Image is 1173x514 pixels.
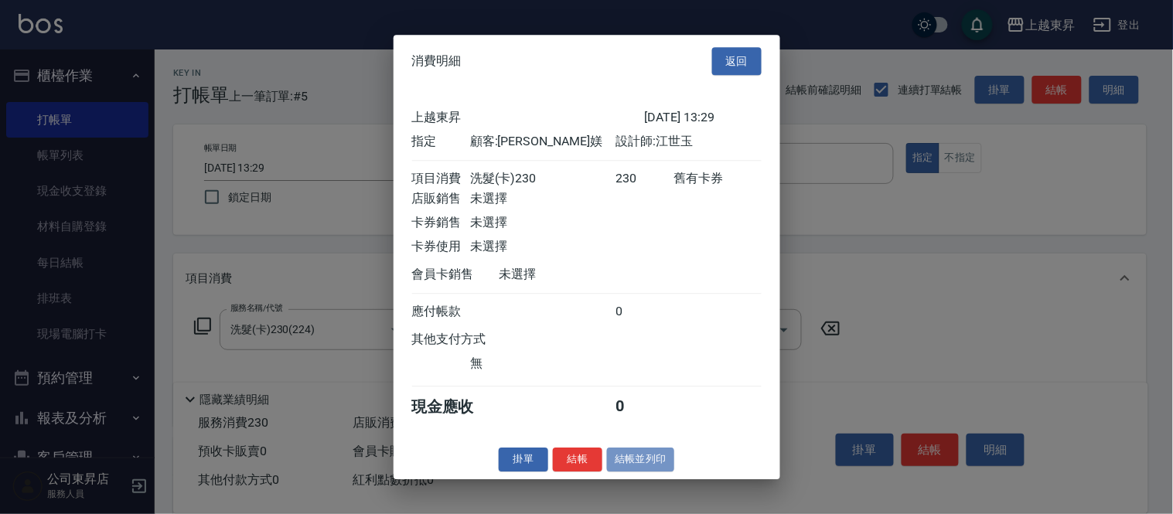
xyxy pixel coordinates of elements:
[470,356,615,372] div: 無
[470,191,615,207] div: 未選擇
[470,215,615,231] div: 未選擇
[412,215,470,231] div: 卡券銷售
[645,110,762,126] div: [DATE] 13:29
[615,304,673,320] div: 0
[673,171,761,187] div: 舊有卡券
[412,304,470,320] div: 應付帳款
[499,448,548,471] button: 掛單
[412,191,470,207] div: 店販銷售
[412,397,500,417] div: 現金應收
[712,47,762,76] button: 返回
[412,267,500,283] div: 會員卡銷售
[500,267,645,283] div: 未選擇
[553,448,602,471] button: 結帳
[615,397,673,417] div: 0
[412,134,470,150] div: 指定
[412,171,470,187] div: 項目消費
[412,110,645,126] div: 上越東昇
[412,53,462,69] span: 消費明細
[470,239,615,255] div: 未選擇
[470,134,615,150] div: 顧客: [PERSON_NAME]媄
[412,332,529,348] div: 其他支付方式
[470,171,615,187] div: 洗髮(卡)230
[412,239,470,255] div: 卡券使用
[615,171,673,187] div: 230
[615,134,761,150] div: 設計師: 江世玉
[607,448,674,471] button: 結帳並列印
